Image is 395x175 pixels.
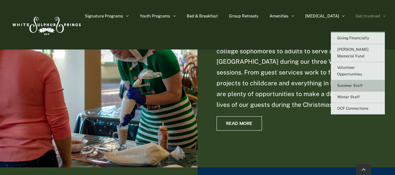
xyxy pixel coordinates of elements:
[226,121,252,126] span: Read More
[337,106,368,111] span: OCF Connections
[337,83,363,88] span: Summer Staff
[331,103,385,114] a: OCF Connections
[331,33,385,44] a: Giving Financially
[10,10,83,40] img: White Sulphur Springs Logo
[337,95,360,99] span: Winter Staff
[331,62,385,80] a: Volunteer Opportunities
[356,14,380,18] span: Get Involved
[337,65,362,76] span: Volunteer Opportunities
[187,14,218,18] span: Bed & Breakfast
[217,116,262,131] a: Read More
[270,14,289,18] span: Amenities
[229,14,258,18] span: Group Retreats
[337,36,369,40] span: Giving Financially
[331,80,385,92] a: Summer Staff
[331,92,385,103] a: Winter Staff
[331,44,385,62] a: [PERSON_NAME] Memorial Fund
[140,14,170,18] span: Youth Programs
[217,35,376,110] p: Winter Staff is a 2.5-week opportunity for rising college sophomores to adults to serve at [GEOGR...
[85,14,123,18] span: Signature Programs
[305,14,339,18] span: [MEDICAL_DATA]
[337,47,369,58] span: [PERSON_NAME] Memorial Fund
